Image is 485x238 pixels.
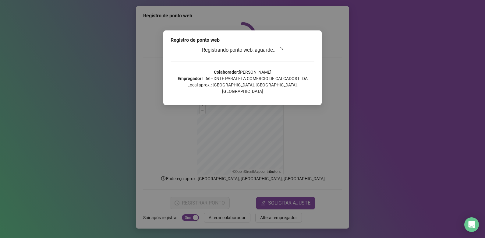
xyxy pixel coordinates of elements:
[171,46,314,54] h3: Registrando ponto web, aguarde...
[171,37,314,44] div: Registro de ponto web
[277,47,284,53] span: loading
[171,69,314,95] p: : [PERSON_NAME] : L 66 - DNTF PARALELA COMERCIO DE CALCADOS LTDA Local aprox.: [GEOGRAPHIC_DATA],...
[464,217,479,232] div: Open Intercom Messenger
[178,76,201,81] strong: Empregador
[214,70,238,75] strong: Colaborador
